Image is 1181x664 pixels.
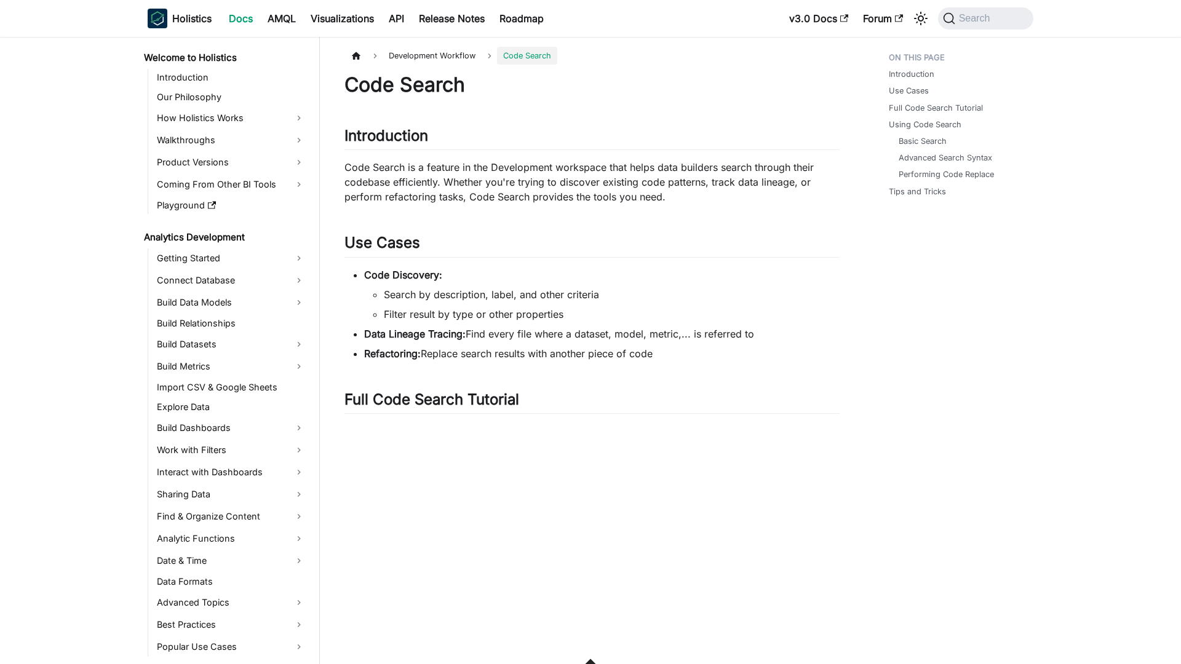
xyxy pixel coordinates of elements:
[364,346,840,361] li: Replace search results with another piece of code
[135,37,320,664] nav: Docs sidebar
[899,168,994,180] a: Performing Code Replace
[889,102,983,114] a: Full Code Search Tutorial
[260,9,303,28] a: AMQL
[911,9,931,28] button: Switch between dark and light mode (currently system mode)
[889,85,929,97] a: Use Cases
[153,271,309,290] a: Connect Database
[221,9,260,28] a: Docs
[153,130,309,150] a: Walkthroughs
[364,326,840,341] li: Find every file where a dataset, model, metric,... is referred to
[412,9,492,28] a: Release Notes
[153,507,309,526] a: Find & Organize Content
[153,89,309,106] a: Our Philosophy
[303,9,381,28] a: Visualizations
[899,135,947,147] a: Basic Search
[153,357,309,376] a: Build Metrics
[153,529,309,548] a: Analytic Functions
[153,573,309,590] a: Data Formats
[153,315,309,332] a: Build Relationships
[153,175,309,194] a: Coming From Other BI Tools
[889,186,946,197] a: Tips and Tricks
[383,47,482,65] span: Development Workflow
[364,328,466,340] strong: Data Lineage Tracing:
[899,152,992,164] a: Advanced Search Syntax
[148,9,212,28] a: HolisticsHolisticsHolistics
[889,68,934,80] a: Introduction
[344,127,840,150] h2: Introduction
[384,307,840,322] li: Filter result by type or other properties
[889,119,961,130] a: Using Code Search
[153,615,309,634] a: Best Practices
[344,234,840,257] h2: Use Cases
[364,269,442,281] strong: Code Discovery:
[938,7,1033,30] button: Search (Command+K)
[172,11,212,26] b: Holistics
[364,347,421,360] strong: Refactoring:
[955,13,998,24] span: Search
[381,9,412,28] a: API
[153,484,309,504] a: Sharing Data
[153,462,309,482] a: Interact with Dashboards
[153,398,309,416] a: Explore Data
[492,9,551,28] a: Roadmap
[153,418,309,438] a: Build Dashboards
[148,9,167,28] img: Holistics
[782,9,856,28] a: v3.0 Docs
[384,287,840,302] li: Search by description, label, and other criteria
[140,49,309,66] a: Welcome to Holistics
[153,593,309,612] a: Advanced Topics
[153,197,309,214] a: Playground
[856,9,910,28] a: Forum
[153,248,309,268] a: Getting Started
[140,229,309,246] a: Analytics Development
[344,160,840,204] p: Code Search is a feature in the Development workspace that helps data builders search through the...
[153,293,309,312] a: Build Data Models
[497,47,557,65] span: Code Search
[344,47,368,65] a: Home page
[153,152,309,172] a: Product Versions
[344,390,840,414] h2: Full Code Search Tutorial
[344,47,840,65] nav: Breadcrumbs
[153,551,309,571] a: Date & Time
[153,334,309,354] a: Build Datasets
[153,440,309,460] a: Work with Filters
[153,69,309,86] a: Introduction
[153,637,309,657] a: Popular Use Cases
[344,73,840,97] h1: Code Search
[153,379,309,396] a: Import CSV & Google Sheets
[153,108,309,128] a: How Holistics Works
